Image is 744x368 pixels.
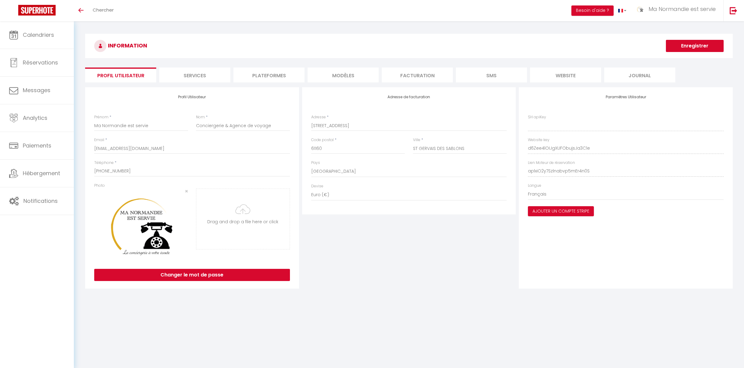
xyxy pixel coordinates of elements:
[530,68,601,82] li: website
[185,189,188,194] button: Close
[730,7,737,14] img: logout
[23,31,54,39] span: Calendriers
[311,183,323,189] label: Devise
[604,68,675,82] li: Journal
[94,160,114,166] label: Téléphone
[18,5,56,16] img: Super Booking
[311,160,320,166] label: Pays
[94,95,290,99] h4: Profil Utilisateur
[23,114,47,122] span: Analytics
[666,40,724,52] button: Enregistrer
[635,6,645,12] img: ...
[185,187,188,195] span: ×
[413,137,420,143] label: Ville
[94,183,105,189] label: Photo
[85,34,733,58] h3: INFORMATION
[94,194,188,260] img: 17429111118042.png
[23,86,50,94] span: Messages
[159,68,230,82] li: Services
[456,68,527,82] li: SMS
[528,160,575,166] label: Lien Moteur de réservation
[94,114,108,120] label: Prénom
[571,5,614,16] button: Besoin d'aide ?
[382,68,453,82] li: Facturation
[23,197,58,205] span: Notifications
[528,206,594,217] button: Ajouter un compte Stripe
[93,7,114,13] span: Chercher
[85,68,156,82] li: Profil Utilisateur
[528,114,546,120] label: SH apiKey
[528,95,724,99] h4: Paramètres Utilisateur
[23,169,60,177] span: Hébergement
[528,137,549,143] label: Website key
[311,137,334,143] label: Code postal
[23,59,58,66] span: Réservations
[23,142,51,149] span: Paiements
[196,114,205,120] label: Nom
[233,68,305,82] li: Plateformes
[308,68,379,82] li: MODÈLES
[311,114,326,120] label: Adresse
[94,137,104,143] label: Email
[649,5,716,13] span: Ma Normandie est servie
[94,269,290,281] button: Changer le mot de passe
[311,95,507,99] h4: Adresse de facturation
[528,183,541,189] label: Langue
